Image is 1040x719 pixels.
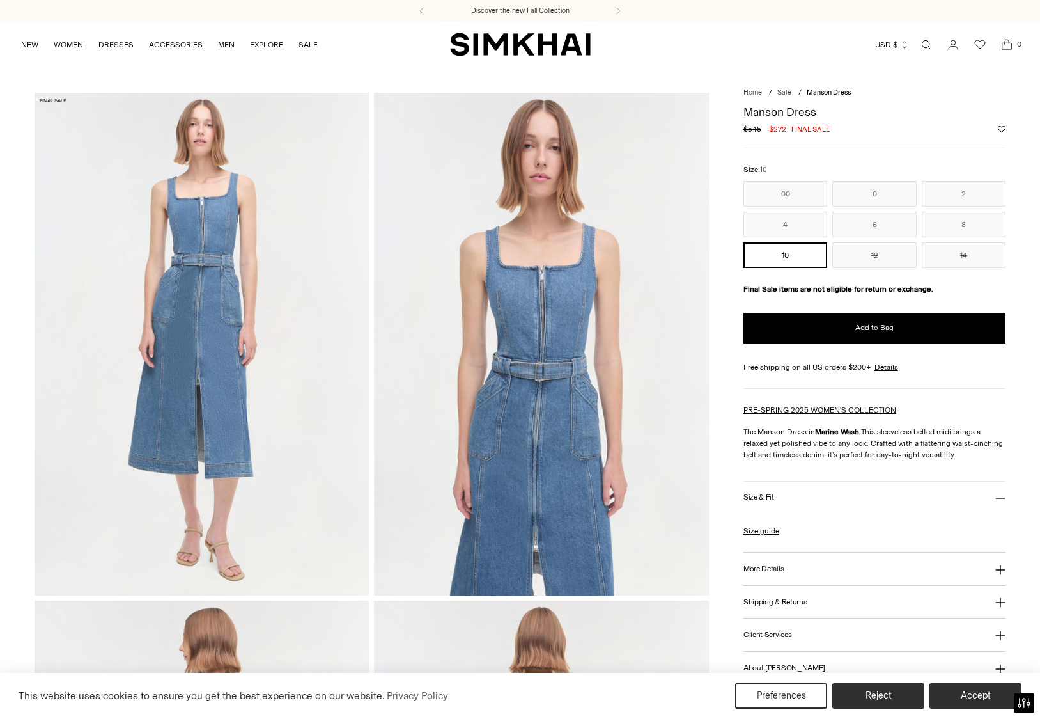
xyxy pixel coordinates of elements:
a: SIMKHAI [450,32,591,57]
button: 14 [922,242,1005,268]
h3: About [PERSON_NAME] [743,664,825,672]
iframe: Gorgias live chat messenger [976,659,1027,706]
button: Add to Wishlist [998,125,1005,133]
h3: More Details [743,565,784,573]
button: 00 [743,181,827,207]
a: DRESSES [98,31,134,59]
a: MEN [218,31,235,59]
a: Open search modal [913,32,939,58]
a: Home [743,88,762,97]
button: USD $ [875,31,909,59]
span: 0 [1013,38,1025,50]
label: Size: [743,164,767,176]
img: Manson Dress [374,93,709,596]
button: Size & Fit [743,482,1005,514]
a: Sale [777,88,791,97]
a: WOMEN [54,31,83,59]
button: 0 [832,181,916,207]
a: Details [874,361,898,373]
a: Size guide [743,525,779,537]
button: 12 [832,242,916,268]
a: SALE [299,31,318,59]
a: NEW [21,31,38,59]
button: More Details [743,553,1005,585]
span: 10 [760,166,767,174]
img: Manson Dress [35,93,369,596]
h1: Manson Dress [743,106,1005,118]
a: Discover the new Fall Collection [471,6,570,16]
span: This website uses cookies to ensure you get the best experience on our website. [19,690,385,702]
div: Free shipping on all US orders $200+ [743,361,1005,373]
button: Accept [929,683,1021,709]
a: Go to the account page [940,32,966,58]
a: Privacy Policy (opens in a new tab) [385,686,450,706]
span: Add to Bag [855,322,894,333]
button: Add to Bag [743,313,1005,344]
h3: Shipping & Returns [743,598,807,606]
button: 10 [743,242,827,268]
h3: Client Services [743,631,792,639]
a: ACCESSORIES [149,31,203,59]
p: The Manson Dress in This sleeveless belted midi brings a relaxed yet polished vibe to any look. C... [743,426,1005,461]
nav: breadcrumbs [743,88,1005,99]
a: PRE-SPRING 2025 WOMEN'S COLLECTION [743,406,896,415]
a: Wishlist [967,32,993,58]
s: $545 [743,123,761,135]
button: 4 [743,212,827,237]
a: EXPLORE [250,31,283,59]
button: Client Services [743,619,1005,651]
button: Reject [832,683,924,709]
button: About [PERSON_NAME] [743,652,1005,684]
button: Preferences [735,683,827,709]
strong: Marine Wash. [815,427,861,436]
div: / [769,88,772,99]
button: 2 [922,181,1005,207]
strong: Final Sale items are not eligible for return or exchange. [743,285,933,294]
button: 6 [832,212,916,237]
span: $272 [769,123,786,135]
div: / [798,88,802,99]
span: Manson Dress [807,88,851,97]
a: Open cart modal [994,32,1020,58]
button: 8 [922,212,1005,237]
button: Shipping & Returns [743,586,1005,619]
h3: Size & Fit [743,493,774,502]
